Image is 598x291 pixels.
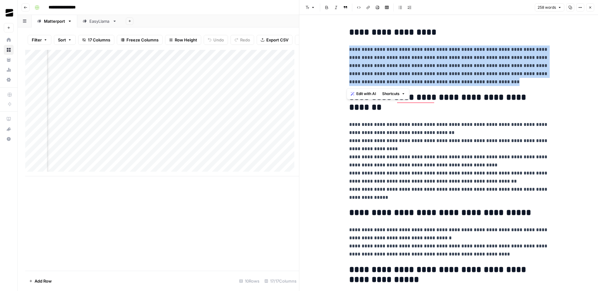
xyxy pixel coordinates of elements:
span: Undo [213,37,224,43]
span: 258 words [538,5,556,10]
button: 17 Columns [78,35,114,45]
span: Sort [58,37,66,43]
a: Home [4,35,14,45]
button: What's new? [4,124,14,134]
a: Your Data [4,55,14,65]
a: Matterport [32,15,77,27]
a: EasyLlama [77,15,122,27]
div: EasyLlama [89,18,110,24]
button: Add Row [25,276,55,286]
button: Row Height [165,35,201,45]
a: AirOps Academy [4,114,14,124]
span: 17 Columns [88,37,110,43]
button: Filter [28,35,51,45]
button: Workspace: OGM [4,5,14,21]
span: Filter [32,37,42,43]
button: Freeze Columns [117,35,163,45]
span: Row Height [175,37,197,43]
span: Shortcuts [382,91,400,97]
div: 10 Rows [237,276,262,286]
button: Redo [230,35,254,45]
img: OGM Logo [4,7,15,18]
button: Help + Support [4,134,14,144]
a: Browse [4,45,14,55]
button: Shortcuts [380,90,408,98]
span: Add Row [35,278,52,284]
button: Export CSV [257,35,292,45]
a: Settings [4,75,14,85]
span: Export CSV [266,37,288,43]
button: Undo [204,35,228,45]
button: Edit with AI [348,90,378,98]
button: Sort [54,35,76,45]
div: Matterport [44,18,65,24]
div: 17/17 Columns [262,276,299,286]
span: Freeze Columns [126,37,159,43]
span: Redo [240,37,250,43]
button: 258 words [535,3,564,12]
span: Edit with AI [356,91,376,97]
div: What's new? [4,124,13,134]
a: Usage [4,65,14,75]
